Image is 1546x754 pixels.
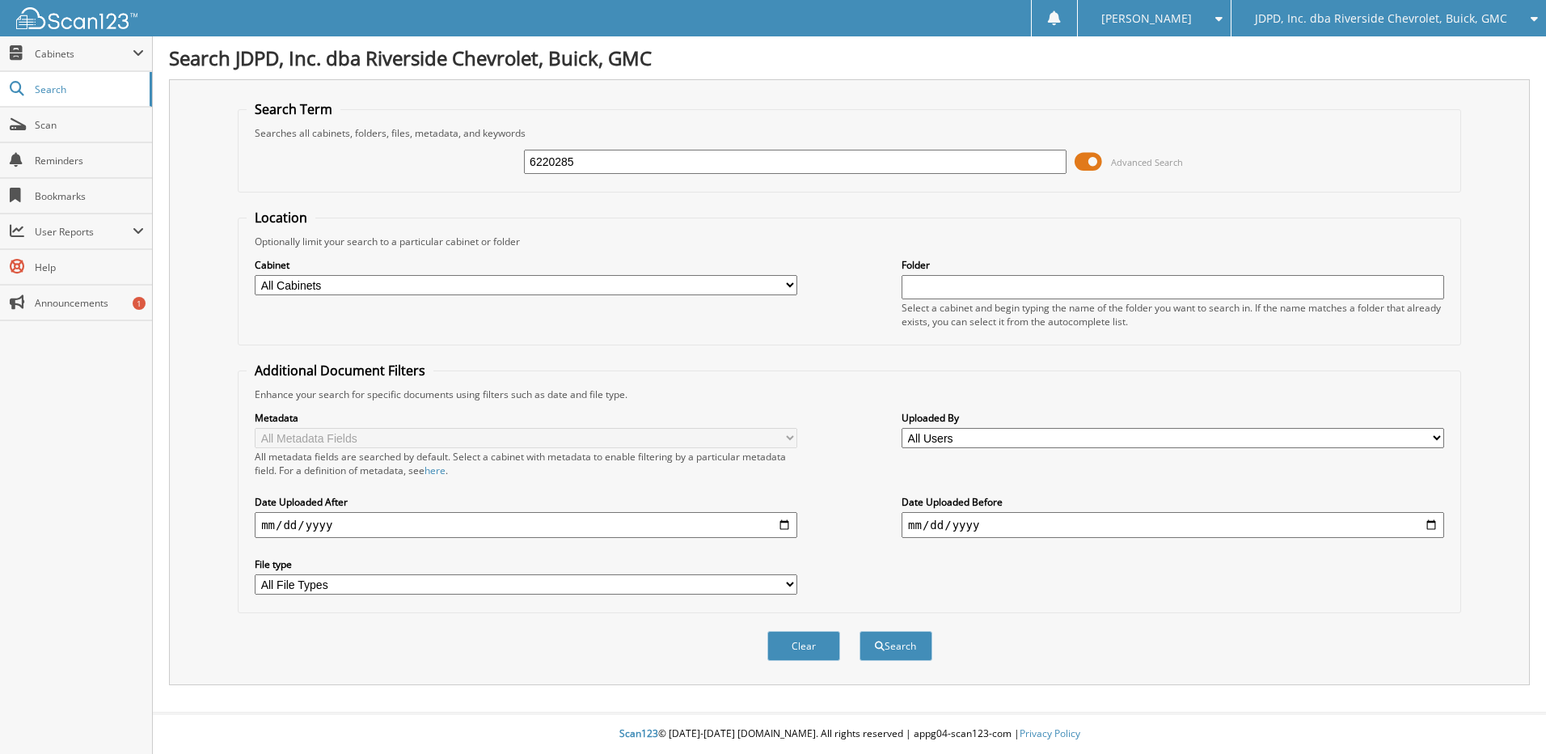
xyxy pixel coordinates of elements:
[35,118,144,132] span: Scan
[247,388,1452,401] div: Enhance your search for specific documents using filters such as date and file type.
[247,209,315,227] legend: Location
[860,631,932,661] button: Search
[35,47,133,61] span: Cabinets
[425,464,446,477] a: here
[247,100,340,118] legend: Search Term
[247,362,433,379] legend: Additional Document Filters
[1255,14,1507,23] span: JDPD, Inc. dba Riverside Chevrolet, Buick, GMC
[1465,676,1546,754] iframe: Chat Widget
[35,154,144,167] span: Reminders
[35,83,142,96] span: Search
[767,631,840,661] button: Clear
[619,726,658,740] span: Scan123
[255,512,797,538] input: start
[902,512,1444,538] input: end
[902,411,1444,425] label: Uploaded By
[133,297,146,310] div: 1
[169,44,1530,71] h1: Search JDPD, Inc. dba Riverside Chevrolet, Buick, GMC
[247,126,1452,140] div: Searches all cabinets, folders, files, metadata, and keywords
[247,235,1452,248] div: Optionally limit your search to a particular cabinet or folder
[1111,156,1183,168] span: Advanced Search
[255,258,797,272] label: Cabinet
[35,296,144,310] span: Announcements
[153,714,1546,754] div: © [DATE]-[DATE] [DOMAIN_NAME]. All rights reserved | appg04-scan123-com |
[16,7,137,29] img: scan123-logo-white.svg
[255,450,797,477] div: All metadata fields are searched by default. Select a cabinet with metadata to enable filtering b...
[902,495,1444,509] label: Date Uploaded Before
[1101,14,1192,23] span: [PERSON_NAME]
[255,411,797,425] label: Metadata
[255,495,797,509] label: Date Uploaded After
[902,301,1444,328] div: Select a cabinet and begin typing the name of the folder you want to search in. If the name match...
[35,189,144,203] span: Bookmarks
[902,258,1444,272] label: Folder
[35,261,144,274] span: Help
[35,225,133,239] span: User Reports
[255,557,797,571] label: File type
[1020,726,1080,740] a: Privacy Policy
